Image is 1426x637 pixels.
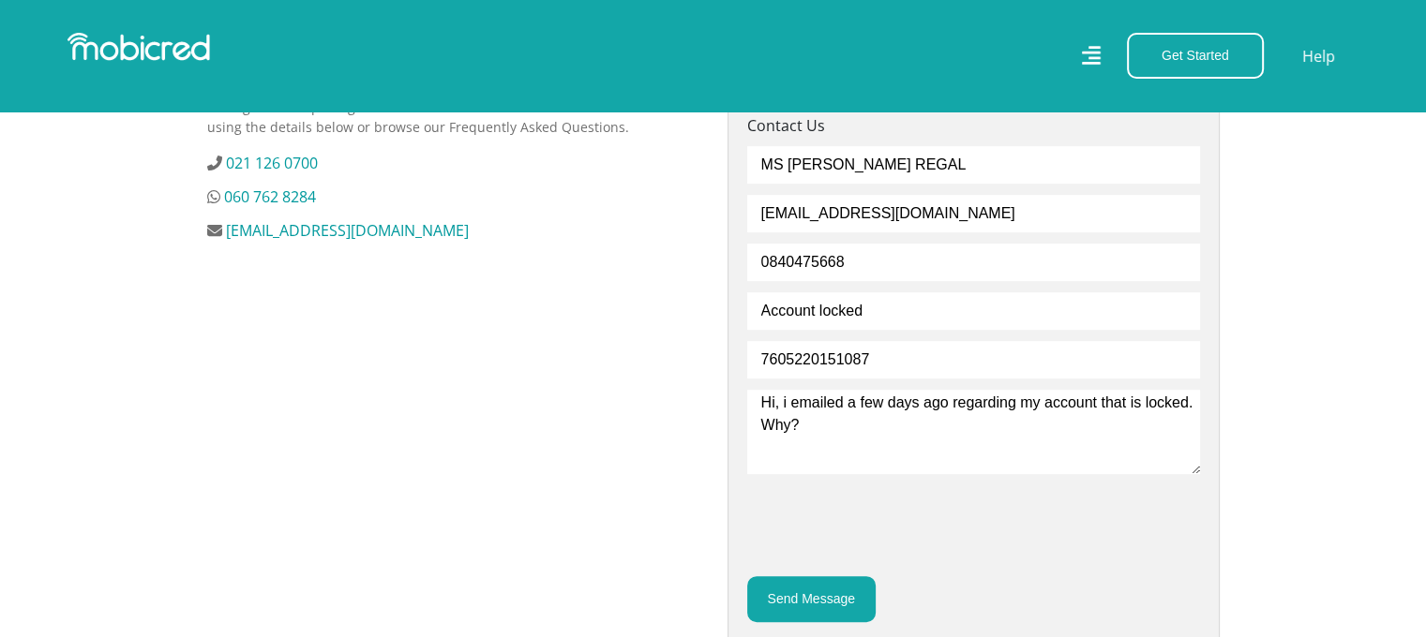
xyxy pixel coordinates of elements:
[747,576,876,622] button: Send Message
[747,195,1200,232] input: Email Address
[1127,33,1264,79] button: Get Started
[747,492,1032,565] iframe: reCAPTCHA
[224,186,316,207] a: 060 762 8284
[1301,44,1336,68] a: Help
[226,153,318,173] a: 021 126 0700
[207,97,699,137] p: Having trouble opening an account or need more information? Contact us using the details below or...
[747,146,1200,184] input: Full Name
[226,220,469,241] a: [EMAIL_ADDRESS][DOMAIN_NAME]
[747,341,1200,378] input: Account Number / ID Number (Optional)
[747,244,1200,281] input: Contact Number
[68,33,210,61] img: Mobicred
[747,292,1200,330] input: Subject
[747,117,1200,135] h5: Contact Us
